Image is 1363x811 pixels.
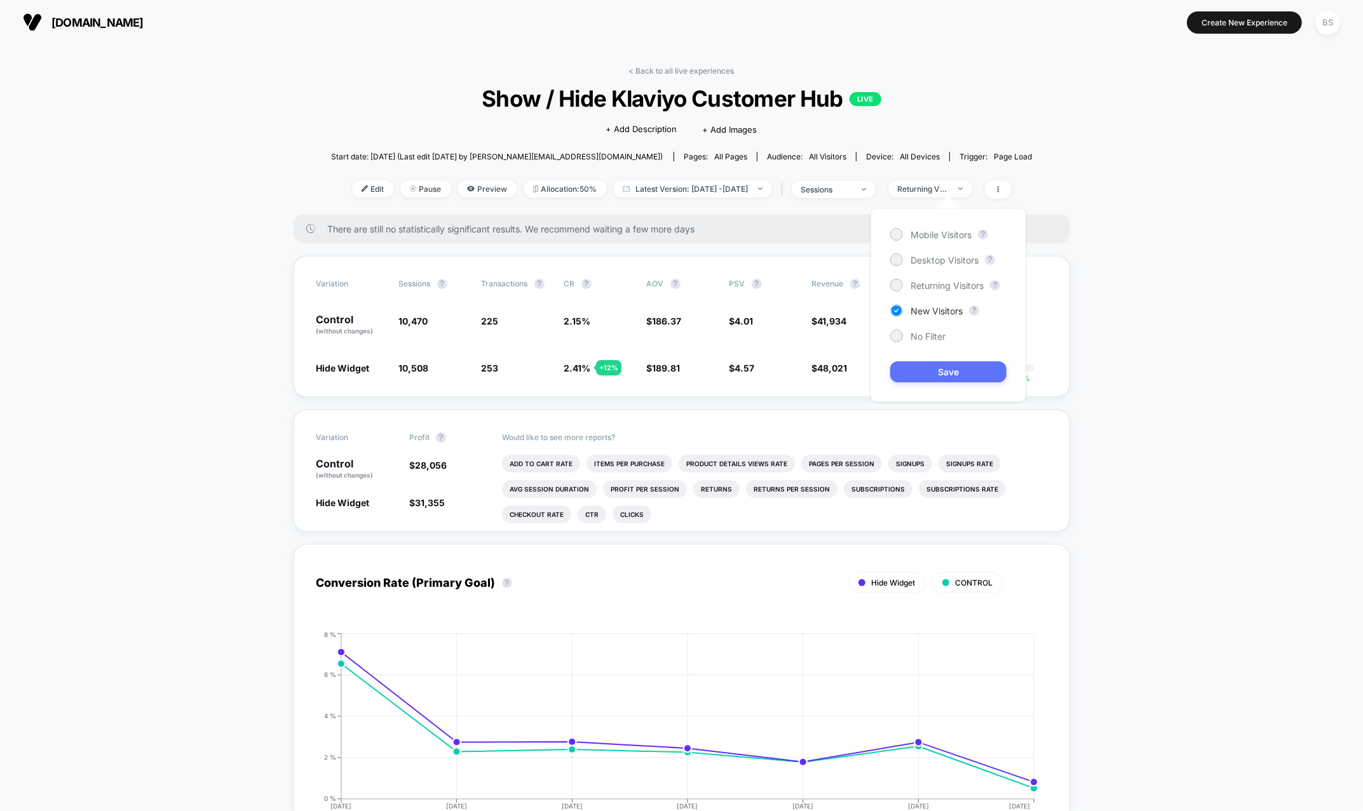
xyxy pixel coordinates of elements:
div: Pages: [684,152,747,161]
span: 10,508 [399,363,429,373]
p: Control [316,314,386,336]
span: There are still no statistically significant results. We recommend waiting a few more days [328,224,1045,234]
li: Pages Per Session [801,455,882,473]
span: [DOMAIN_NAME] [51,16,144,29]
span: Start date: [DATE] (Last edit [DATE] by [PERSON_NAME][EMAIL_ADDRESS][DOMAIN_NAME]) [331,152,663,161]
button: BS [1312,10,1344,36]
span: $ [647,363,681,373]
div: sessions [801,185,852,194]
button: ? [850,279,860,289]
span: Hide Widget [872,578,916,587]
span: CR [564,279,575,288]
button: ? [969,305,979,316]
span: Transactions [482,279,528,288]
li: Add To Cart Rate [502,455,580,473]
div: Trigger: [960,152,1032,161]
span: all devices [900,152,940,161]
span: 225 [482,316,499,326]
tspan: [DATE] [562,802,583,810]
span: $ [812,363,848,373]
span: Edit [352,180,394,198]
span: 186.37 [653,316,682,326]
li: Checkout Rate [502,506,571,523]
span: 4.01 [735,316,754,326]
span: 189.81 [653,363,681,373]
span: 2.41 % [564,363,591,373]
p: Would like to see more reports? [502,432,1047,442]
p: LIVE [850,92,881,106]
li: Clicks [613,506,651,523]
span: Mobile Visitors [911,229,972,240]
div: Returning Visitors [898,184,949,194]
span: PSV [729,279,745,288]
span: 41,934 [818,316,847,326]
span: Sessions [399,279,431,288]
tspan: 8 % [324,630,336,638]
li: Product Details Views Rate [679,455,795,473]
li: Subscriptions [844,480,912,498]
span: Profit [409,432,430,442]
button: ? [752,279,762,289]
li: Subscriptions Rate [919,480,1006,498]
button: ? [985,255,995,265]
tspan: [DATE] [677,802,698,810]
tspan: 6 % [324,671,336,678]
span: | [778,180,792,199]
button: ? [978,229,988,239]
span: Revenue [812,279,844,288]
li: Ctr [578,506,606,523]
span: Hide Widget [316,363,370,373]
button: ? [502,578,512,588]
tspan: 2 % [324,753,336,761]
li: Signups [888,455,932,473]
li: Profit Per Session [603,480,687,498]
tspan: [DATE] [447,802,468,810]
span: $ [729,363,755,373]
span: 48,021 [818,363,848,373]
p: Control [316,459,397,480]
img: rebalance [533,185,538,192]
span: $ [409,497,445,508]
span: Desktop Visitors [911,255,979,265]
span: Show / Hide Klaviyo Customer Hub [366,85,997,112]
img: calendar [623,185,630,192]
span: Device: [856,152,949,161]
button: ? [670,279,681,289]
span: Variation [316,432,386,443]
span: New Visitors [911,305,963,316]
span: Page Load [994,152,1032,161]
li: Avg Session Duration [502,480,597,498]
span: No Filter [911,331,946,342]
span: all pages [714,152,747,161]
span: 28,056 [415,460,447,471]
button: [DOMAIN_NAME] [19,12,147,32]
span: 253 [482,363,499,373]
span: AOV [647,279,664,288]
button: Create New Experience [1187,11,1302,34]
li: Returns [693,480,740,498]
span: Allocation: 50% [524,180,607,198]
span: 10,470 [399,316,428,326]
span: + Add Images [703,124,757,135]
img: end [410,185,416,192]
span: 31,355 [415,497,445,508]
span: (without changes) [316,471,374,479]
span: Variation [316,279,386,289]
tspan: 0 % [324,794,336,802]
li: Signups Rate [939,455,1001,473]
span: Hide Widget [316,497,370,508]
tspan: [DATE] [1010,802,1031,810]
div: Audience: [767,152,846,161]
span: $ [812,316,847,326]
button: ? [990,280,1000,290]
button: Save [890,361,1007,382]
span: Pause [400,180,451,198]
span: + Add Description [606,123,677,136]
tspan: [DATE] [331,802,352,810]
span: $ [409,460,447,471]
li: Returns Per Session [746,480,837,498]
a: < Back to all live experiences [629,66,735,76]
tspan: [DATE] [793,802,814,810]
tspan: 4 % [324,712,336,720]
span: $ [729,316,754,326]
